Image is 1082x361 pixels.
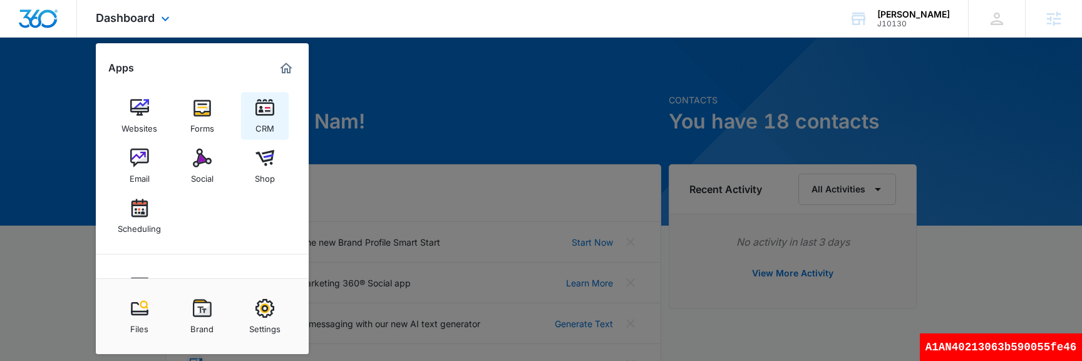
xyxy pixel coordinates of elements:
[877,9,950,19] div: account name
[190,117,214,133] div: Forms
[241,293,289,340] a: Settings
[255,117,274,133] div: CRM
[121,117,157,133] div: Websites
[130,167,150,184] div: Email
[255,167,275,184] div: Shop
[96,11,155,24] span: Dashboard
[249,318,281,334] div: Settings
[116,293,163,340] a: Files
[116,92,163,140] a: Websites
[178,92,226,140] a: Forms
[191,167,214,184] div: Social
[116,268,163,316] a: Payments
[108,62,134,74] h2: Apps
[118,217,161,234] div: Scheduling
[190,318,214,334] div: Brand
[241,92,289,140] a: CRM
[920,333,1082,361] div: A1AN40213063b590055fe46
[116,142,163,190] a: Email
[178,293,226,340] a: Brand
[178,142,226,190] a: Social
[130,318,148,334] div: Files
[877,19,950,28] div: account id
[241,142,289,190] a: Shop
[116,192,163,240] a: Scheduling
[276,58,296,78] a: Marketing 360® Dashboard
